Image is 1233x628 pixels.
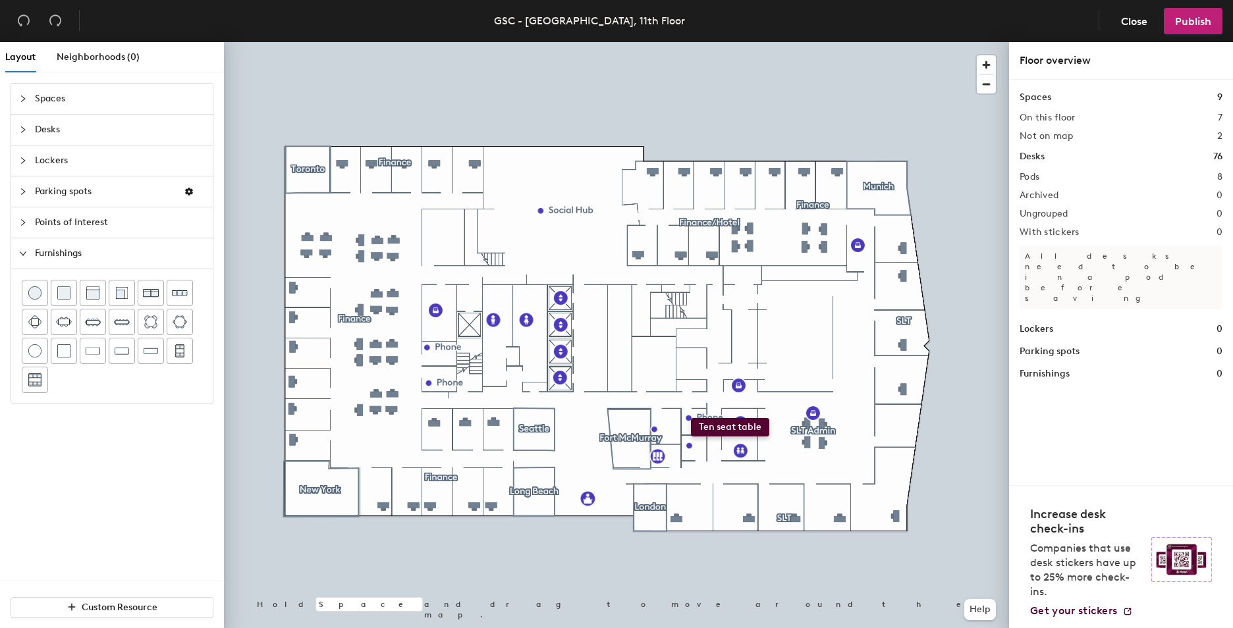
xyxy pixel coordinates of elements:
[51,338,77,364] button: Table (1x1)
[1020,190,1058,201] h2: Archived
[57,286,70,300] img: Cushion
[1151,537,1212,582] img: Sticker logo
[494,13,685,29] div: GSC - [GEOGRAPHIC_DATA], 11th Floor
[19,126,27,134] span: collapsed
[1020,90,1051,105] h1: Spaces
[115,286,128,300] img: Couch (corner)
[1030,541,1143,599] p: Companies that use desk stickers have up to 25% more check-ins.
[19,249,27,257] span: expanded
[109,309,135,335] button: Ten seat table
[1020,322,1053,336] h1: Lockers
[1121,15,1147,28] span: Close
[138,280,164,306] button: Couch (x2)
[167,280,193,306] button: Couch (x3)
[1217,367,1222,381] h1: 0
[22,309,48,335] button: Four seat table
[19,95,27,103] span: collapsed
[1217,322,1222,336] h1: 0
[19,157,27,165] span: collapsed
[109,338,135,364] button: Table (1x3)
[28,286,41,300] img: Stool
[1030,604,1133,617] a: Get your stickers
[1020,172,1039,182] h2: Pods
[144,344,158,357] img: Table (1x4)
[82,602,157,613] span: Custom Resource
[28,315,41,328] img: Four seat table
[1020,209,1068,219] h2: Ungrouped
[1020,344,1080,359] h1: Parking spots
[56,315,72,328] img: Six seat table
[80,338,106,364] button: Table (1x2)
[964,599,996,620] button: Help
[138,309,164,335] button: Four seat round table
[35,238,205,269] span: Furnishings
[1030,604,1117,617] span: Get your stickers
[1020,367,1070,381] h1: Furnishings
[1217,190,1222,201] h2: 0
[1110,8,1159,34] button: Close
[35,84,205,114] span: Spaces
[51,309,77,335] button: Six seat table
[1020,131,1073,142] h2: Not on map
[1020,53,1222,68] div: Floor overview
[172,285,188,300] img: Couch (x3)
[167,338,193,364] button: Four seat booth
[35,145,205,176] span: Lockers
[1217,172,1222,182] h2: 8
[1030,507,1143,536] h4: Increase desk check-ins
[109,280,135,306] button: Couch (corner)
[173,315,187,328] img: Six seat round table
[22,280,48,306] button: Stool
[57,51,140,63] span: Neighborhoods (0)
[1213,149,1222,164] h1: 76
[19,188,27,196] span: collapsed
[22,338,48,364] button: Table (round)
[35,207,205,238] span: Points of Interest
[1217,344,1222,359] h1: 0
[167,309,193,335] button: Six seat round table
[1217,90,1222,105] h1: 9
[80,280,106,306] button: Couch (middle)
[86,344,100,357] img: Table (1x2)
[138,338,164,364] button: Table (1x4)
[174,344,186,357] img: Four seat booth
[1020,246,1222,309] p: All desks need to be in a pod before saving
[85,314,101,330] img: Eight seat table
[86,286,99,300] img: Couch (middle)
[1217,131,1222,142] h2: 2
[1164,8,1222,34] button: Publish
[57,344,70,357] img: Table (1x1)
[1020,113,1076,123] h2: On this floor
[11,597,213,618] button: Custom Resource
[80,309,106,335] button: Eight seat table
[1020,149,1045,164] h1: Desks
[144,315,157,328] img: Four seat round table
[1175,15,1211,28] span: Publish
[28,373,41,386] img: Six seat booth
[114,314,130,330] img: Ten seat table
[19,219,27,226] span: collapsed
[1218,113,1222,123] h2: 7
[115,344,129,357] img: Table (1x3)
[28,344,41,357] img: Table (round)
[1217,227,1222,238] h2: 0
[11,8,37,34] button: Undo (⌘ + Z)
[51,280,77,306] button: Cushion
[1217,209,1222,219] h2: 0
[42,8,68,34] button: Redo (⌘ + ⇧ + Z)
[5,51,36,63] span: Layout
[35,176,173,207] span: Parking spots
[143,285,159,301] img: Couch (x2)
[22,367,48,393] button: Six seat booth
[1020,227,1080,238] h2: With stickers
[35,115,205,145] span: Desks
